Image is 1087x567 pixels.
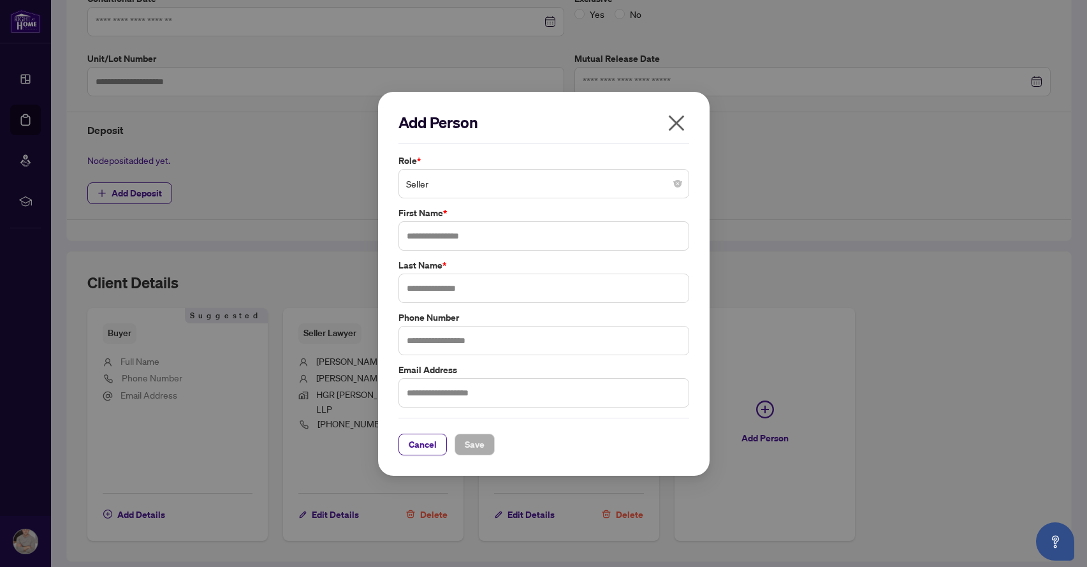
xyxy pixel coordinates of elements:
label: Email Address [398,362,689,376]
span: Seller [406,172,682,196]
label: Role [398,154,689,168]
h2: Add Person [398,112,689,133]
button: Save [455,433,495,455]
button: Open asap [1036,522,1074,561]
span: Cancel [409,434,437,454]
span: close-circle [674,180,682,188]
label: Phone Number [398,310,689,324]
label: First Name [398,206,689,220]
label: Last Name [398,258,689,272]
span: close [666,113,687,133]
button: Cancel [398,433,447,455]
